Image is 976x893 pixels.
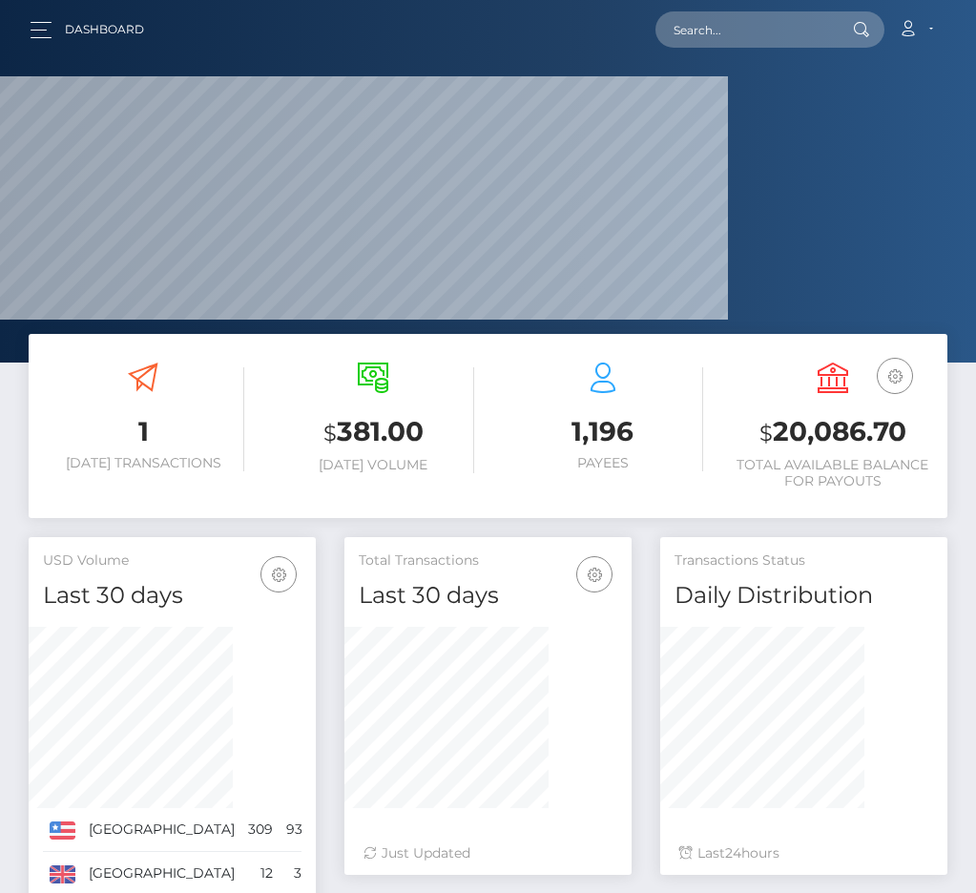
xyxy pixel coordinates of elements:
[43,551,301,571] h5: USD Volume
[759,420,773,446] small: $
[65,10,144,50] a: Dashboard
[655,11,835,48] input: Search...
[503,455,704,471] h6: Payees
[359,551,617,571] h5: Total Transactions
[732,457,933,489] h6: Total Available Balance for Payouts
[82,808,241,852] td: [GEOGRAPHIC_DATA]
[43,413,244,450] h3: 1
[43,579,301,613] h4: Last 30 days
[43,455,244,471] h6: [DATE] Transactions
[363,843,613,863] div: Just Updated
[323,420,337,446] small: $
[503,413,704,450] h3: 1,196
[725,844,741,862] span: 24
[50,821,75,839] img: US.png
[241,808,280,852] td: 309
[50,865,75,883] img: GB.png
[273,413,474,452] h3: 381.00
[679,843,928,863] div: Last hours
[732,413,933,452] h3: 20,086.70
[359,579,617,613] h4: Last 30 days
[675,579,933,613] h4: Daily Distribution
[273,457,474,473] h6: [DATE] Volume
[675,551,933,571] h5: Transactions Status
[280,808,339,852] td: 93.35%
